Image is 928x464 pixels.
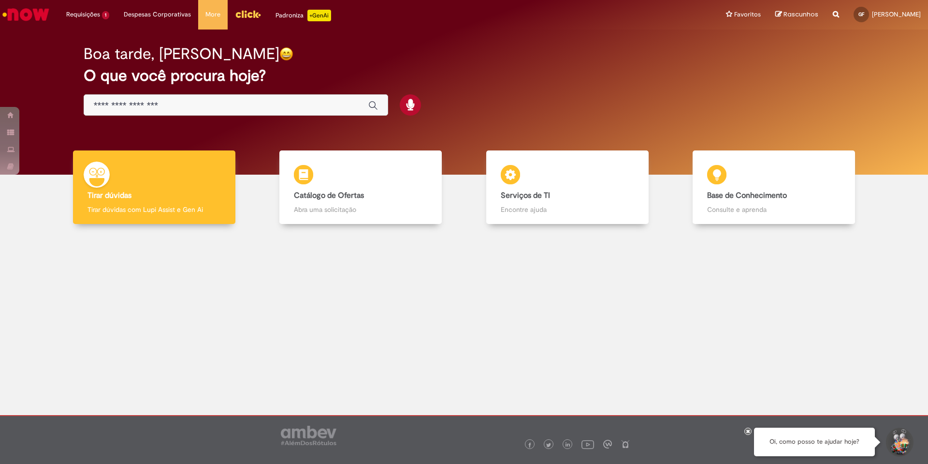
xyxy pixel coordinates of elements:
img: logo_footer_linkedin.png [565,442,570,448]
img: logo_footer_twitter.png [546,443,551,448]
p: Tirar dúvidas com Lupi Assist e Gen Ai [87,205,221,214]
span: 1 [102,11,109,19]
img: ServiceNow [1,5,51,24]
a: Tirar dúvidas Tirar dúvidas com Lupi Assist e Gen Ai [51,150,258,225]
img: logo_footer_naosei.png [621,440,630,449]
img: logo_footer_youtube.png [581,438,594,450]
img: happy-face.png [279,47,293,61]
h2: Boa tarde, [PERSON_NAME] [84,45,279,62]
span: Requisições [66,10,100,19]
img: logo_footer_workplace.png [603,440,612,449]
p: Consulte e aprenda [707,205,841,214]
b: Serviços de TI [501,191,550,200]
a: Base de Conhecimento Consulte e aprenda [671,150,878,225]
h2: O que você procura hoje? [84,67,845,84]
p: Abra uma solicitação [294,205,427,214]
b: Catálogo de Ofertas [294,191,364,200]
b: Base de Conhecimento [707,191,787,200]
img: click_logo_yellow_360x200.png [235,7,261,21]
a: Rascunhos [775,10,818,19]
p: Encontre ajuda [501,205,634,214]
span: More [205,10,220,19]
span: Rascunhos [783,10,818,19]
div: Oi, como posso te ajudar hoje? [754,428,875,456]
span: Despesas Corporativas [124,10,191,19]
div: Padroniza [275,10,331,21]
button: Iniciar Conversa de Suporte [884,428,913,457]
span: Favoritos [734,10,761,19]
span: [PERSON_NAME] [872,10,921,18]
img: logo_footer_facebook.png [527,443,532,448]
span: GF [858,11,864,17]
img: logo_footer_ambev_rotulo_gray.png [281,426,336,445]
a: Catálogo de Ofertas Abra uma solicitação [258,150,464,225]
b: Tirar dúvidas [87,191,131,200]
a: Serviços de TI Encontre ajuda [464,150,671,225]
p: +GenAi [307,10,331,21]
